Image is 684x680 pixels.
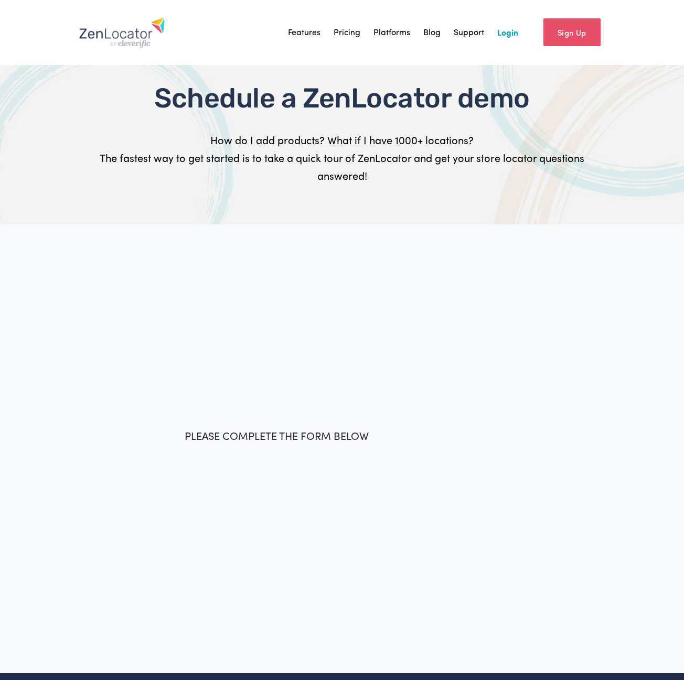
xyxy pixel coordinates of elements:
span: How do I add products? What if I have 1000+ locations? The fastest way to get started is to take ... [100,133,587,182]
a: Blog [423,25,441,40]
span: Schedule a ZenLocator demo [154,82,529,114]
span: PLEASE COMPLETE THE FORM BELOW [185,428,369,442]
a: Login [497,25,518,40]
a: Features [288,25,320,40]
a: Platforms [373,25,410,40]
a: Support [454,25,484,40]
img: Zenlocator [79,17,165,48]
a: Pricing [334,25,360,40]
a: Sign Up [543,18,601,46]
